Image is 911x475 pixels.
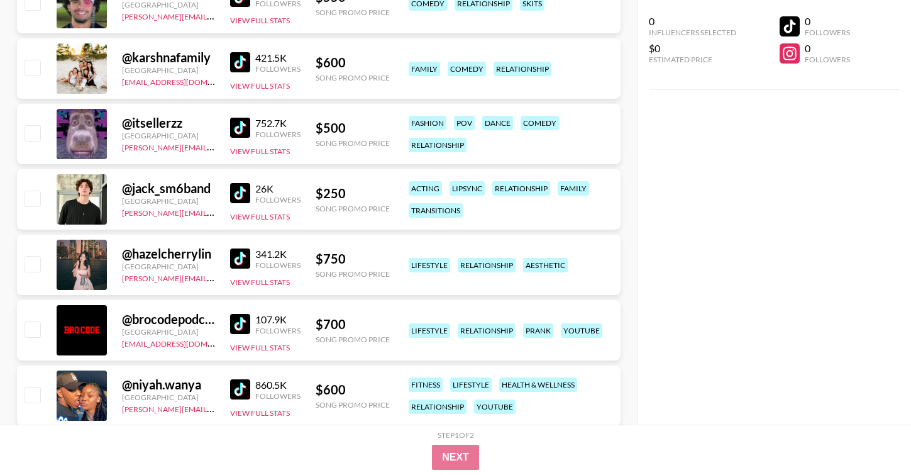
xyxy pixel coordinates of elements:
div: lifestyle [409,323,450,338]
div: $ 700 [316,316,390,332]
img: TikTok [230,379,250,400]
div: $ 500 [316,120,390,136]
div: Followers [255,260,301,270]
div: [GEOGRAPHIC_DATA] [122,196,215,206]
button: View Full Stats [230,16,290,25]
button: View Full Stats [230,212,290,221]
div: Followers [255,391,301,401]
button: View Full Stats [230,147,290,156]
div: [GEOGRAPHIC_DATA] [122,65,215,75]
div: comedy [448,62,486,76]
button: Next [432,445,479,470]
div: [GEOGRAPHIC_DATA] [122,262,215,271]
div: dance [482,116,513,130]
div: Followers [805,28,850,37]
div: 341.2K [255,248,301,260]
div: Song Promo Price [316,73,390,82]
div: $ 600 [316,55,390,70]
img: TikTok [230,314,250,334]
div: fashion [409,116,446,130]
div: Influencers Selected [649,28,736,37]
a: [PERSON_NAME][EMAIL_ADDRESS][DOMAIN_NAME] [122,140,308,152]
div: Song Promo Price [316,8,390,17]
div: @ jack_sm6band [122,181,215,196]
div: 860.5K [255,379,301,391]
div: aesthetic [523,258,568,272]
div: @ karshnafamily [122,50,215,65]
div: Song Promo Price [316,335,390,344]
iframe: Drift Widget Chat Controller [848,412,896,460]
div: @ niyah.wanya [122,377,215,393]
div: 107.9K [255,313,301,326]
div: lifestyle [409,258,450,272]
div: prank [523,323,553,338]
div: family [558,181,589,196]
div: Song Promo Price [316,204,390,213]
div: $ 750 [316,251,390,267]
div: youtube [474,400,516,414]
div: fitness [409,377,443,392]
a: [PERSON_NAME][EMAIL_ADDRESS][PERSON_NAME][DOMAIN_NAME] [122,9,368,21]
div: [GEOGRAPHIC_DATA] [122,131,215,140]
div: pov [454,116,475,130]
div: Step 1 of 2 [438,430,474,440]
div: 421.5K [255,52,301,64]
div: 0 [649,15,736,28]
div: relationship [409,138,467,152]
div: $ 250 [316,186,390,201]
img: TikTok [230,249,250,269]
a: [PERSON_NAME][EMAIL_ADDRESS][DOMAIN_NAME] [122,402,308,414]
div: @ hazelcherrylin [122,246,215,262]
div: relationship [458,323,516,338]
div: $ 600 [316,382,390,398]
div: Followers [255,130,301,139]
div: 0 [805,15,850,28]
div: Followers [255,195,301,204]
div: Song Promo Price [316,400,390,410]
a: [EMAIL_ADDRESS][DOMAIN_NAME] [122,337,248,349]
a: [PERSON_NAME][EMAIL_ADDRESS][DOMAIN_NAME] [122,206,308,218]
div: [GEOGRAPHIC_DATA] [122,393,215,402]
a: [PERSON_NAME][EMAIL_ADDRESS][DOMAIN_NAME] [122,271,308,283]
div: youtube [561,323,602,338]
div: 26K [255,182,301,195]
button: View Full Stats [230,343,290,352]
div: relationship [409,400,467,414]
button: View Full Stats [230,277,290,287]
div: @ brocodepodcastofficial [122,311,215,327]
div: Followers [255,64,301,74]
div: Song Promo Price [316,138,390,148]
div: comedy [521,116,559,130]
div: transitions [409,203,463,218]
div: lifestyle [450,377,492,392]
div: relationship [458,258,516,272]
div: relationship [492,181,550,196]
div: 0 [805,42,850,55]
div: acting [409,181,442,196]
div: Followers [805,55,850,64]
button: View Full Stats [230,408,290,418]
img: TikTok [230,118,250,138]
div: relationship [494,62,551,76]
div: @ itsellerzz [122,115,215,131]
div: family [409,62,440,76]
a: [EMAIL_ADDRESS][DOMAIN_NAME] [122,75,248,87]
div: lipsync [450,181,485,196]
img: TikTok [230,52,250,72]
div: [GEOGRAPHIC_DATA] [122,327,215,337]
img: TikTok [230,183,250,203]
div: Followers [255,326,301,335]
div: 752.7K [255,117,301,130]
div: Estimated Price [649,55,736,64]
div: health & wellness [499,377,577,392]
div: Song Promo Price [316,269,390,279]
button: View Full Stats [230,81,290,91]
div: $0 [649,42,736,55]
